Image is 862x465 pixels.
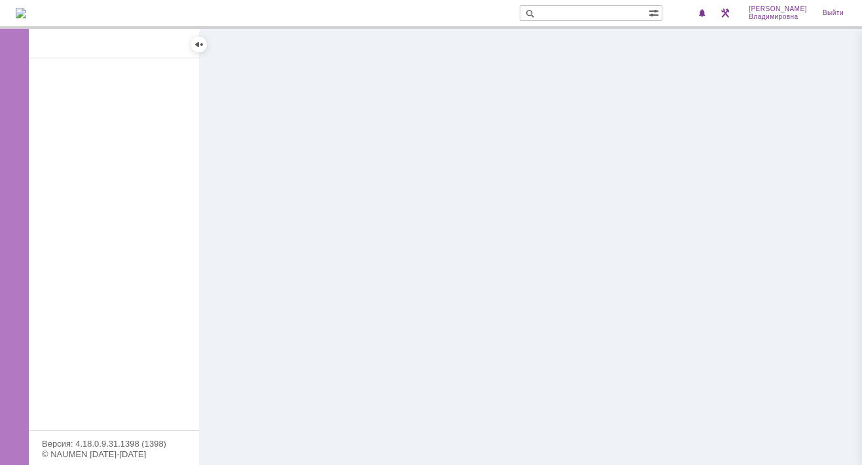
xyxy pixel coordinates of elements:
[16,8,26,18] a: Перейти на домашнюю страницу
[42,450,186,458] div: © NAUMEN [DATE]-[DATE]
[717,5,733,21] a: Перейти в интерфейс администратора
[749,13,807,21] span: Владимировна
[749,5,807,13] span: [PERSON_NAME]
[191,37,207,52] div: Скрыть меню
[42,439,186,448] div: Версия: 4.18.0.9.31.1398 (1398)
[16,8,26,18] img: logo
[649,6,662,18] span: Расширенный поиск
